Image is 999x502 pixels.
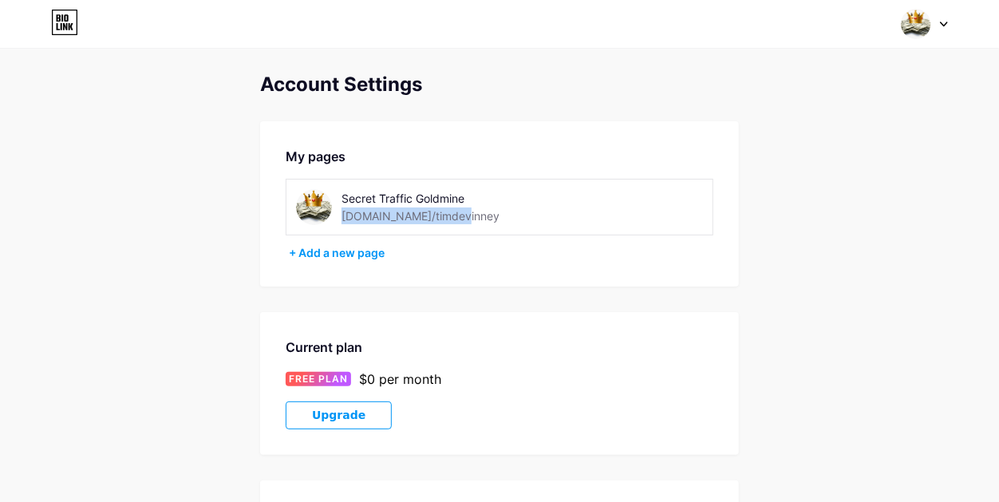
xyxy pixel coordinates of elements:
[289,245,713,261] div: + Add a new page
[289,372,348,386] span: FREE PLAN
[342,190,567,207] div: Secret Traffic Goldmine
[359,370,441,389] div: $0 per month
[286,401,392,429] button: Upgrade
[296,189,332,225] img: timdevinney
[260,73,739,96] div: Account Settings
[312,409,365,422] span: Upgrade
[901,9,931,39] img: timdevinney
[342,208,499,224] div: [DOMAIN_NAME]/timdevinney
[286,147,713,166] div: My pages
[286,338,713,357] div: Current plan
